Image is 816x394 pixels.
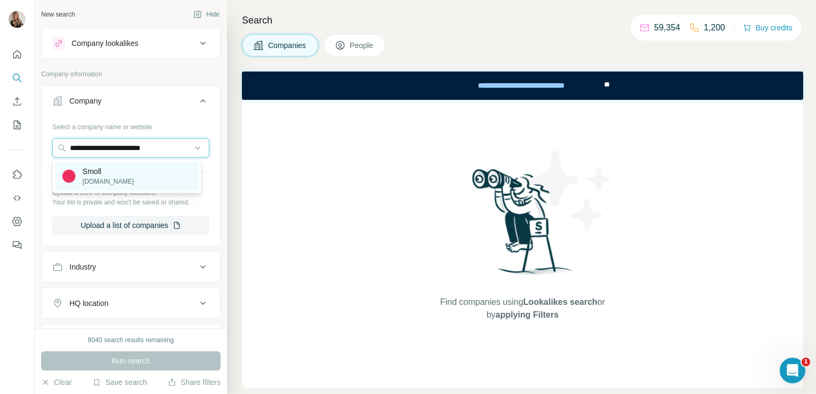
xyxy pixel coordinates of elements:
[9,68,26,88] button: Search
[9,212,26,231] button: Dashboard
[242,13,803,28] h4: Search
[42,254,220,280] button: Industry
[802,358,810,366] span: 1
[9,115,26,135] button: My lists
[242,72,803,100] iframe: Banner
[437,296,608,321] span: Find companies using or by
[467,166,578,285] img: Surfe Illustration - Woman searching with binoculars
[69,262,96,272] div: Industry
[523,297,598,306] span: Lookalikes search
[9,235,26,255] button: Feedback
[743,20,793,35] button: Buy credits
[52,198,209,207] p: Your list is private and won't be saved or shared.
[41,10,75,19] div: New search
[350,40,374,51] span: People
[9,188,26,208] button: Use Surfe API
[69,96,101,106] div: Company
[9,92,26,111] button: Enrich CSV
[83,166,134,177] p: Smoll
[52,216,209,235] button: Upload a list of companies
[88,335,174,345] div: 8040 search results remaining
[52,118,209,132] div: Select a company name or website
[186,6,227,22] button: Hide
[780,358,805,383] iframe: Intercom live chat
[496,310,559,319] span: applying Filters
[9,45,26,64] button: Quick start
[72,38,138,49] div: Company lookalikes
[168,377,221,388] button: Share filters
[654,21,680,34] p: 59,354
[83,177,134,186] p: [DOMAIN_NAME]
[9,11,26,28] img: Avatar
[42,290,220,316] button: HQ location
[41,377,72,388] button: Clear
[42,30,220,56] button: Company lookalikes
[42,88,220,118] button: Company
[69,298,108,309] div: HQ location
[41,69,221,79] p: Company information
[523,143,619,239] img: Surfe Illustration - Stars
[268,40,307,51] span: Companies
[704,21,725,34] p: 1,200
[61,169,76,184] img: Smoll
[9,165,26,184] button: Use Surfe on LinkedIn
[42,327,220,352] button: Annual revenue ($)
[92,377,147,388] button: Save search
